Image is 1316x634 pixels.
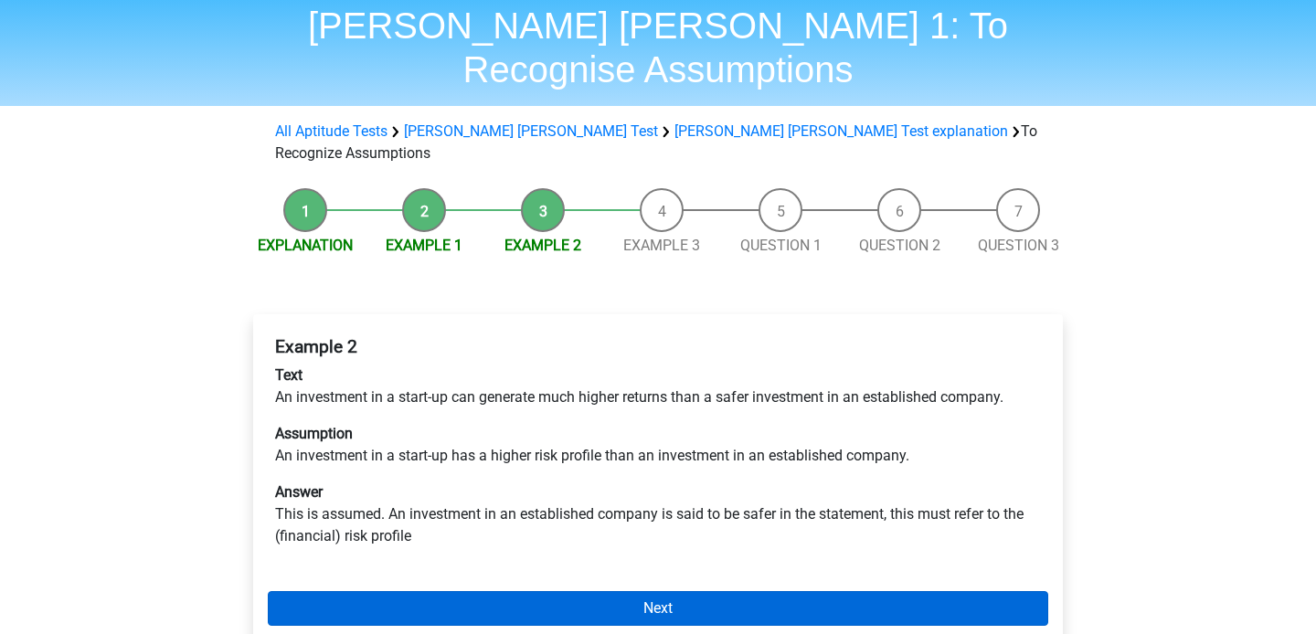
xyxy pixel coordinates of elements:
[275,122,387,140] a: All Aptitude Tests
[674,122,1008,140] a: [PERSON_NAME] [PERSON_NAME] Test explanation
[268,591,1048,626] a: Next
[275,423,1041,467] p: An investment in a start-up has a higher risk profile than an investment in an established company.
[275,366,302,384] b: Text
[859,237,940,254] a: Question 2
[275,481,1041,547] p: This is assumed. An investment in an established company is said to be safer in the statement, th...
[238,4,1078,91] h1: [PERSON_NAME] [PERSON_NAME] 1: To Recognise Assumptions
[404,122,658,140] a: [PERSON_NAME] [PERSON_NAME] Test
[258,237,353,254] a: Explanation
[275,336,357,357] b: Example 2
[275,483,323,501] b: Answer
[268,121,1048,164] div: To Recognize Assumptions
[386,237,462,254] a: Example 1
[504,237,581,254] a: Example 2
[275,365,1041,408] p: An investment in a start-up can generate much higher returns than a safer investment in an establ...
[275,425,353,442] b: Assumption
[623,237,700,254] a: Example 3
[978,237,1059,254] a: Question 3
[740,237,822,254] a: Question 1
